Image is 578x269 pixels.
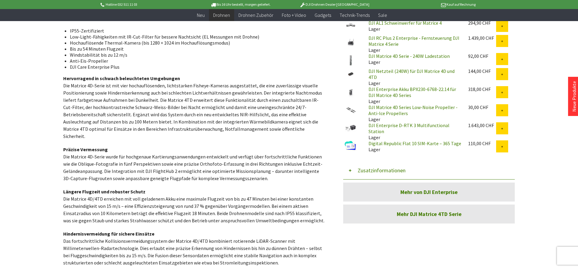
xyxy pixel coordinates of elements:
[364,86,463,104] div: Lager
[343,104,358,116] img: DJI Matrice 4D Series Low-Noise Propeller - Anti-lce Propellers
[63,75,325,140] p: Die Matrice 4D-Serie ist mit vier hochauflösenden, lichtstarken Fisheye-Kameras ausgestattet, die...
[70,34,320,40] li: Low-Light-Fähigkeiten mit IR-Cut-Filter für bessere Nachtsicht (EL Messungen mit Drohne)
[278,9,310,21] a: Foto + Video
[364,104,463,122] div: Lager
[209,9,234,21] a: Drohnen
[193,9,209,21] a: Neu
[368,35,459,47] a: DJI RC Plus 2 Enterprise - Fernsteuerung DJI Matrice 4 Serie
[343,161,515,180] button: Zusatzinformationen
[368,104,458,116] a: DJI Matrice 4D Series Low-Noise Propeller - Anti-lce Propellers
[70,28,320,34] li: IP55-Zertifiziert
[468,104,496,110] div: 30,00 CHF
[197,12,205,18] span: Neu
[99,1,193,8] p: Hotline 032 511 11 03
[364,140,463,152] div: Lager
[63,75,180,81] strong: Hervorragend in schwach beleuchteten Umgebungen
[468,53,496,59] div: 92,00 CHF
[364,53,463,65] div: Lager
[364,68,463,86] div: Lager
[63,146,108,152] strong: Präzise Vermessung
[63,188,325,224] p: Die Matrice 4D/4TD erreichen mit voll geladenem Akku eine maximale Flugzeit von bis zu 47 Minuten...
[571,81,577,112] a: Neue Produkte
[70,40,320,46] li: Hochauflösende Thermal-Kamera (bis 1280 × 1024 im Hochauflösungsmodus)
[315,12,331,18] span: Gadgets
[70,58,320,64] li: Anti-Eis-Propeller
[70,52,320,58] li: Windstabilität bis zu 12 m/s
[343,86,358,98] img: DJI Enterprise Akku BPX230-6768-22.14 für DJI Matrice 4D Series
[238,12,273,18] span: Drohnen Zubehör
[63,231,154,237] strong: Hindernisvermeidung für sichere Einsätze
[193,1,287,8] p: Bis 16 Uhr bestellt, morgen geliefert.
[343,35,358,50] img: DJI RC Plus 2 Enterprise - Fernsteuerung DJI Matrice 4 Serie
[364,122,463,140] div: Lager
[468,68,496,74] div: 144,00 CHF
[340,12,370,18] span: Technik-Trends
[368,86,456,98] a: DJI Enterprise Akku BPX230-6768-22.14 für DJI Matrice 4D Series
[335,9,374,21] a: Technik-Trends
[63,230,325,266] p: Das fortschrittliche Kollisionsvermeidungssystem der Matrice 4D/4TD kombiniert rotierende LiDAR-S...
[368,140,461,146] a: Digital Republic Flat 10 SIM-Karte – 365 Tage
[468,122,496,128] div: 1.643,00 CHF
[368,122,449,134] a: DJI Enterprise D-RTK 3 Multifunctional Station
[468,20,496,26] div: 294,90 CHF
[63,146,325,182] p: Die Matrice 4D-Serie wurde für hochgenaue Kartierungsanwendungen entwickelt und verfügt über fort...
[343,20,358,30] img: DJI AL1 Schweinwerfer für Matrice 4
[343,205,515,224] a: Mehr DJI Matrice 4TD Serie
[368,20,442,26] a: DJI AL1 Schweinwerfer für Matrice 4
[213,12,230,18] span: Drohnen
[381,1,475,8] p: Kauf auf Rechnung
[468,35,496,41] div: 1.439,00 CHF
[468,140,496,146] div: 110,00 CHF
[343,53,358,68] img: DJI Matrice 4D Serie - 240W Ladestation
[374,9,391,21] a: Sale
[282,12,306,18] span: Foto + Video
[310,9,335,21] a: Gadgets
[343,68,358,80] img: DJI Netzteil (240W) für DJI Matrice 4D und 4TD
[343,122,358,134] img: DJI Enterprise D-RTK 3 Multifunctional Station
[368,68,455,80] a: DJI Netzteil (240W) für DJI Matrice 4D und 4TD
[343,140,358,151] img: Digital Republic Flat 10 SIM-Karte – 365 Tage
[234,9,278,21] a: Drohnen Zubehör
[70,64,320,70] li: DJI Care Enterprise Plus
[63,189,145,195] strong: Längere Flugzeit und robuster Schutz
[468,86,496,92] div: 318,00 CHF
[364,20,463,32] div: Lager
[287,1,381,8] p: DJI Drohnen Dealer [GEOGRAPHIC_DATA]
[364,35,463,53] div: Lager
[70,46,320,52] li: Bis zu 54 Minuten Flugzeit
[368,53,450,59] a: DJI Matrice 4D Serie - 240W Ladestation
[343,183,515,202] a: Mehr von DJI Enterprise
[378,12,387,18] span: Sale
